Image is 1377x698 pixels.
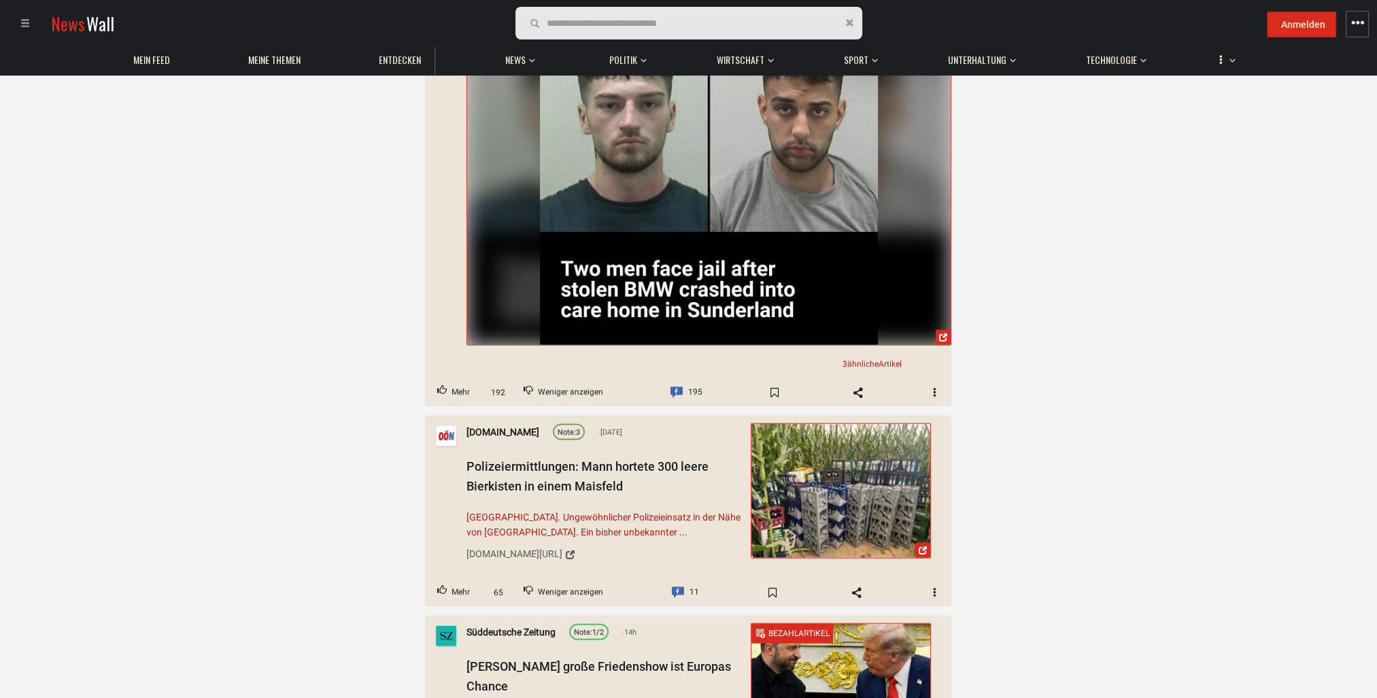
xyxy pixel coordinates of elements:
[602,47,644,73] a: Politik
[452,584,470,601] span: Mehr
[512,580,615,605] button: Downvote
[622,626,636,638] span: 14h
[558,428,576,437] span: Note:
[751,423,931,559] a: Polizeiermittlungen: Mann hortete 300 leere Bierkisten in einem Maisfeld
[436,626,456,646] img: Profilbild von Süddeutsche Zeitung
[538,384,603,401] span: Weniger anzeigen
[51,11,114,36] a: NewsWall
[379,54,421,66] span: Entdecken
[1281,19,1325,30] span: Anmelden
[466,5,951,346] a: Post Image 22620763
[751,424,930,558] img: Polizeiermittlungen: Mann hortete 300 leere Bierkisten in einem Maisfeld
[837,47,875,73] a: Sport
[837,357,907,371] a: 3ähnlicheArtikel
[426,380,481,405] button: Upvote
[466,509,741,539] span: [GEOGRAPHIC_DATA]. Ungewöhnlicher Polizeieinsatz in der Nähe von [GEOGRAPHIC_DATA]. Ein bisher un...
[1086,54,1137,66] span: Technologie
[86,11,114,36] span: Wall
[486,386,510,399] span: 192
[755,627,765,637] img: paywall-icon
[837,41,878,73] button: Sport
[847,359,879,369] span: ähnliche
[452,384,470,401] span: Mehr
[574,627,604,639] div: 1/2
[466,425,539,439] a: [DOMAIN_NAME]
[553,424,585,440] a: Note:3
[466,459,709,493] span: Polizeiermittlungen: Mann hortete 300 leere Bierkisten in einem Maisfeld
[558,427,580,439] div: 3
[1079,47,1144,73] a: Technologie
[133,54,170,66] span: Mein Feed
[659,380,714,405] a: Comment
[768,629,830,638] span: Bezahlartikel
[1079,41,1146,73] button: Technologie
[843,359,902,369] span: 3 Artikel
[498,47,532,73] a: News
[466,659,731,693] span: [PERSON_NAME] große Friedenshow ist Europas Chance
[753,582,792,603] span: Bookmark
[948,54,1006,66] span: Unterhaltung
[941,47,1013,73] a: Unterhaltung
[466,543,741,566] a: [DOMAIN_NAME][URL]
[598,426,622,438] span: [DATE]
[660,580,711,605] a: Comment
[941,41,1016,73] button: Unterhaltung
[1267,12,1336,37] button: Anmelden
[486,586,510,599] span: 65
[574,628,592,637] span: Note:
[436,426,456,446] img: Profilbild von nachrichten.at
[540,6,879,345] img: Post Image 22620763
[710,41,774,73] button: Wirtschaft
[248,54,301,66] span: Meine Themen
[466,625,556,639] a: Süddeutsche Zeitung
[710,47,771,73] a: Wirtschaft
[837,582,877,603] span: Share
[755,382,794,403] span: Bookmark
[690,584,699,601] span: 11
[602,41,647,73] button: Politik
[51,11,85,36] span: News
[538,584,603,601] span: Weniger anzeigen
[466,546,562,561] div: [DOMAIN_NAME][URL]
[844,54,868,66] span: Sport
[498,41,539,73] button: News
[512,380,615,405] button: Downvote
[426,580,481,605] button: Upvote
[717,54,764,66] span: Wirtschaft
[688,384,702,401] span: 195
[505,54,526,66] span: News
[609,54,637,66] span: Politik
[467,6,951,345] img: 534632458_1207033578120776_800041374711496777_n.jpg
[838,382,878,403] span: Share
[569,624,609,640] a: Note:1/2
